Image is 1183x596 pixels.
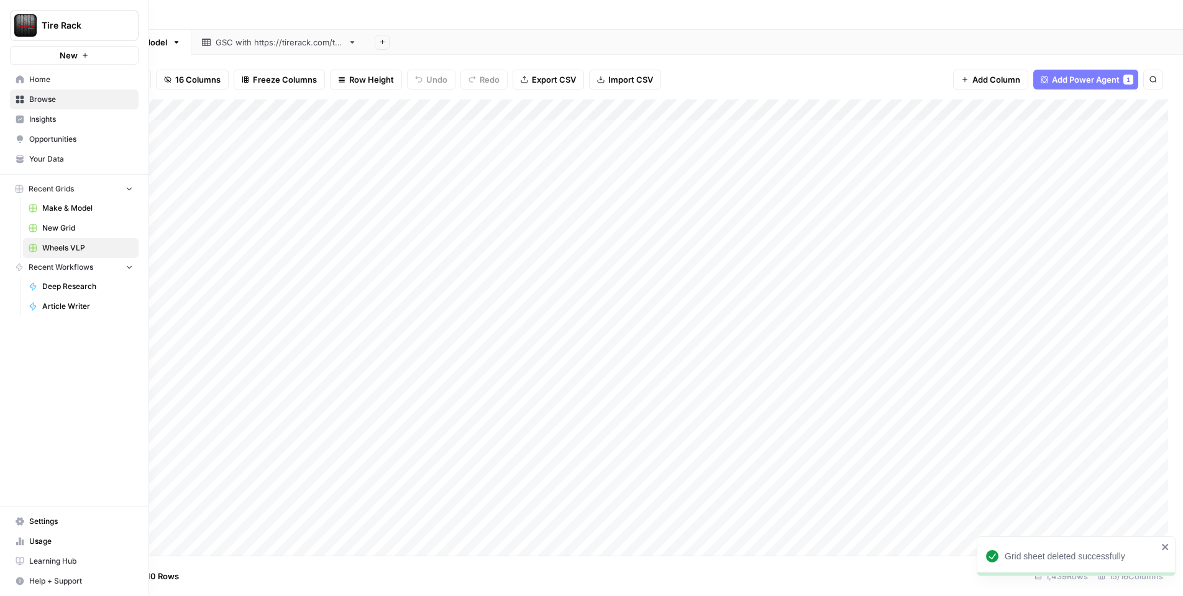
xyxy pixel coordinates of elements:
[1123,75,1133,85] div: 1
[42,19,117,32] span: Tire Rack
[589,70,661,89] button: Import CSV
[42,301,133,312] span: Article Writer
[29,575,133,587] span: Help + Support
[191,30,367,55] a: GSC with [URL][DOMAIN_NAME]
[29,536,133,547] span: Usage
[1161,542,1170,552] button: close
[42,222,133,234] span: New Grid
[253,73,317,86] span: Freeze Columns
[23,198,139,218] a: Make & Model
[426,73,447,86] span: Undo
[10,511,139,531] a: Settings
[1052,73,1120,86] span: Add Power Agent
[29,516,133,527] span: Settings
[10,531,139,551] a: Usage
[10,89,139,109] a: Browse
[29,556,133,567] span: Learning Hub
[29,74,133,85] span: Home
[23,296,139,316] a: Article Writer
[407,70,455,89] button: Undo
[1030,566,1093,586] div: 1,439 Rows
[216,36,343,48] div: GSC with [URL][DOMAIN_NAME]
[10,109,139,129] a: Insights
[29,262,93,273] span: Recent Workflows
[480,73,500,86] span: Redo
[60,49,78,62] span: New
[23,277,139,296] a: Deep Research
[42,242,133,254] span: Wheels VLP
[1093,566,1168,586] div: 15/16 Columns
[29,154,133,165] span: Your Data
[42,203,133,214] span: Make & Model
[10,180,139,198] button: Recent Grids
[29,183,74,195] span: Recent Grids
[10,258,139,277] button: Recent Workflows
[608,73,653,86] span: Import CSV
[10,129,139,149] a: Opportunities
[129,570,179,582] span: Add 10 Rows
[972,73,1020,86] span: Add Column
[14,14,37,37] img: Tire Rack Logo
[953,70,1028,89] button: Add Column
[29,94,133,105] span: Browse
[234,70,325,89] button: Freeze Columns
[532,73,576,86] span: Export CSV
[29,114,133,125] span: Insights
[10,46,139,65] button: New
[29,134,133,145] span: Opportunities
[513,70,584,89] button: Export CSV
[349,73,394,86] span: Row Height
[10,70,139,89] a: Home
[1126,75,1130,85] span: 1
[156,70,229,89] button: 16 Columns
[1005,550,1158,562] div: Grid sheet deleted successfully
[175,73,221,86] span: 16 Columns
[10,10,139,41] button: Workspace: Tire Rack
[42,281,133,292] span: Deep Research
[10,551,139,571] a: Learning Hub
[330,70,402,89] button: Row Height
[23,218,139,238] a: New Grid
[10,571,139,591] button: Help + Support
[23,238,139,258] a: Wheels VLP
[460,70,508,89] button: Redo
[10,149,139,169] a: Your Data
[1033,70,1138,89] button: Add Power Agent1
